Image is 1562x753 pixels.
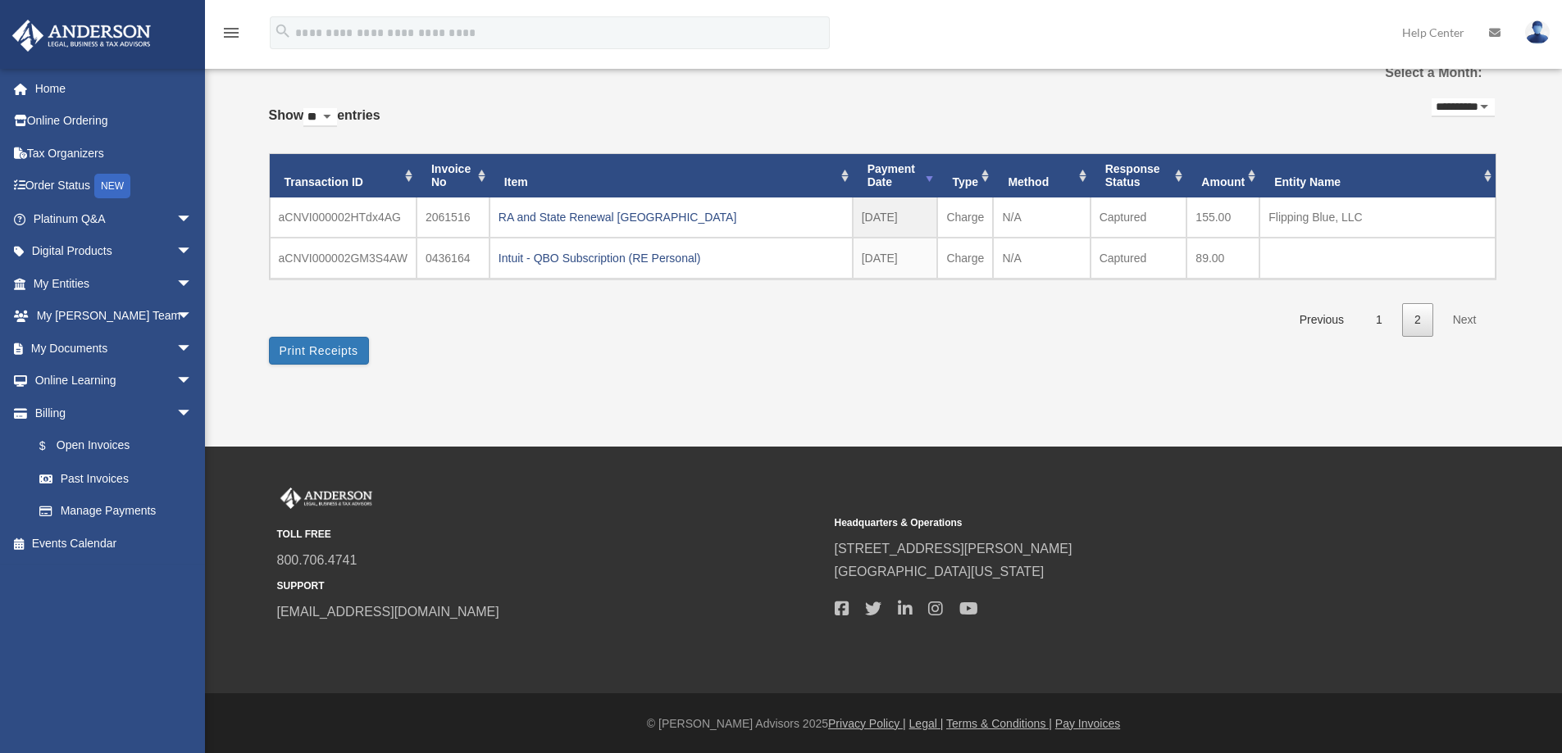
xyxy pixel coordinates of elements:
[277,526,823,543] small: TOLL FREE
[835,515,1381,532] small: Headquarters & Operations
[1302,61,1482,84] label: Select a Month:
[23,495,217,528] a: Manage Payments
[499,206,844,229] div: RA and State Renewal [GEOGRAPHIC_DATA]
[490,154,853,198] th: Item: activate to sort column ascending
[23,462,209,495] a: Past Invoices
[11,202,217,235] a: Platinum Q&Aarrow_drop_down
[909,717,944,730] a: Legal |
[11,527,217,560] a: Events Calendar
[993,197,1090,238] td: N/A
[417,154,490,198] th: Invoice No: activate to sort column ascending
[303,108,337,127] select: Showentries
[11,397,217,429] a: Billingarrow_drop_down
[11,72,217,105] a: Home
[937,154,993,198] th: Type: activate to sort column ascending
[176,365,209,398] span: arrow_drop_down
[11,170,217,203] a: Order StatusNEW
[11,267,217,300] a: My Entitiesarrow_drop_down
[11,365,217,397] a: Online Learningarrow_drop_down
[853,154,938,198] th: Payment Date: activate to sort column ascending
[937,238,993,279] td: Charge
[11,137,217,170] a: Tax Organizers
[417,197,490,238] td: 2061516
[835,565,1045,578] a: [GEOGRAPHIC_DATA][US_STATE]
[1186,238,1259,279] td: 89.00
[176,300,209,333] span: arrow_drop_down
[1091,154,1187,198] th: Response Status: activate to sort column ascending
[270,197,417,238] td: aCNVI000002HTdx4AG
[11,332,217,365] a: My Documentsarrow_drop_down
[94,174,130,198] div: NEW
[277,553,357,567] a: 800.706.4741
[176,267,209,301] span: arrow_drop_down
[176,202,209,236] span: arrow_drop_down
[274,22,292,40] i: search
[11,105,217,138] a: Online Ordering
[1091,238,1187,279] td: Captured
[277,488,376,509] img: Anderson Advisors Platinum Portal
[1364,303,1395,337] a: 1
[1259,154,1495,198] th: Entity Name: activate to sort column ascending
[835,542,1072,556] a: [STREET_ADDRESS][PERSON_NAME]
[1259,197,1495,238] td: Flipping Blue, LLC
[176,397,209,430] span: arrow_drop_down
[1441,303,1489,337] a: Next
[269,337,369,365] button: Print Receipts
[269,104,380,143] label: Show entries
[176,332,209,365] span: arrow_drop_down
[176,235,209,269] span: arrow_drop_down
[1091,197,1187,238] td: Captured
[7,20,156,52] img: Anderson Advisors Platinum Portal
[853,238,938,279] td: [DATE]
[1287,303,1356,337] a: Previous
[277,578,823,595] small: SUPPORT
[937,197,993,238] td: Charge
[1186,197,1259,238] td: 155.00
[11,235,217,268] a: Digital Productsarrow_drop_down
[1055,717,1120,730] a: Pay Invoices
[946,717,1052,730] a: Terms & Conditions |
[993,154,1090,198] th: Method: activate to sort column ascending
[23,429,217,463] a: $Open Invoices
[499,247,844,270] div: Intuit - QBO Subscription (RE Personal)
[205,714,1562,734] div: © [PERSON_NAME] Advisors 2025
[993,238,1090,279] td: N/A
[828,717,906,730] a: Privacy Policy |
[270,154,417,198] th: Transaction ID: activate to sort column ascending
[1186,154,1259,198] th: Amount: activate to sort column ascending
[11,300,217,333] a: My [PERSON_NAME] Teamarrow_drop_down
[1525,20,1550,44] img: User Pic
[221,23,241,43] i: menu
[277,605,499,619] a: [EMAIL_ADDRESS][DOMAIN_NAME]
[1402,303,1433,337] a: 2
[417,238,490,279] td: 0436164
[48,436,57,456] span: $
[270,238,417,279] td: aCNVI000002GM3S4AW
[221,29,241,43] a: menu
[853,197,938,238] td: [DATE]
